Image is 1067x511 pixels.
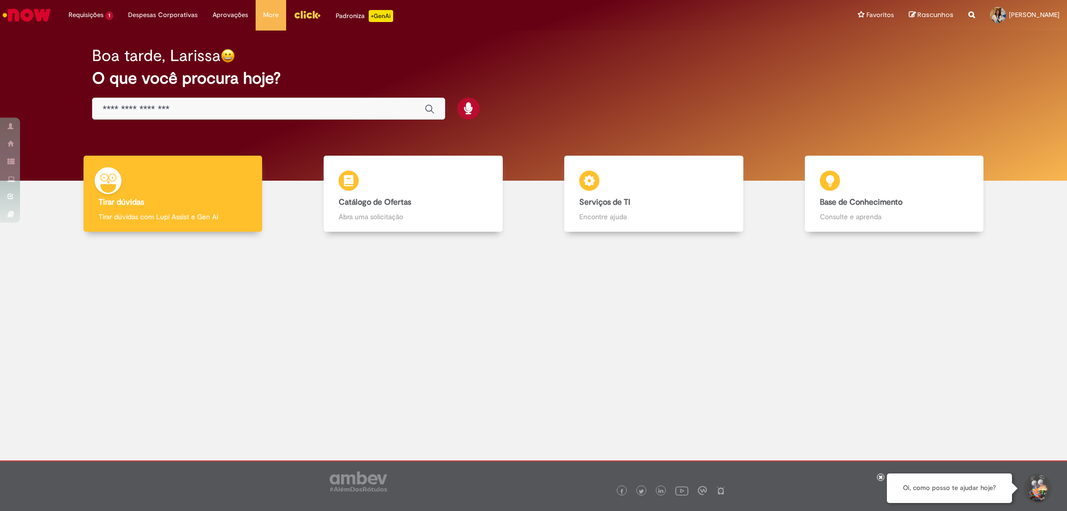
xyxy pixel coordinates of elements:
[92,47,221,65] h2: Boa tarde, Larissa
[263,10,279,20] span: More
[820,197,902,207] b: Base de Conhecimento
[716,486,725,495] img: logo_footer_naosei.png
[887,473,1012,503] div: Oi, como posso te ajudar hoje?
[336,10,393,22] div: Padroniza
[619,489,624,494] img: logo_footer_facebook.png
[99,212,247,222] p: Tirar dúvidas com Lupi Assist e Gen Ai
[698,486,707,495] img: logo_footer_workplace.png
[820,212,968,222] p: Consulte e aprenda
[293,156,534,232] a: Catálogo de Ofertas Abra uma solicitação
[369,10,393,22] p: +GenAi
[69,10,104,20] span: Requisições
[534,156,774,232] a: Serviços de TI Encontre ajuda
[128,10,198,20] span: Despesas Corporativas
[639,489,644,494] img: logo_footer_twitter.png
[92,70,974,87] h2: O que você procura hoje?
[917,10,953,20] span: Rascunhos
[1009,11,1059,19] span: [PERSON_NAME]
[99,197,144,207] b: Tirar dúvidas
[579,212,728,222] p: Encontre ajuda
[866,10,894,20] span: Favoritos
[213,10,248,20] span: Aprovações
[330,471,387,491] img: logo_footer_ambev_rotulo_gray.png
[339,212,487,222] p: Abra uma solicitação
[579,197,630,207] b: Serviços de TI
[774,156,1014,232] a: Base de Conhecimento Consulte e aprenda
[294,7,321,22] img: click_logo_yellow_360x200.png
[221,49,235,63] img: happy-face.png
[53,156,293,232] a: Tirar dúvidas Tirar dúvidas com Lupi Assist e Gen Ai
[1,5,53,25] img: ServiceNow
[339,197,411,207] b: Catálogo de Ofertas
[106,12,113,20] span: 1
[909,11,953,20] a: Rascunhos
[675,484,688,497] img: logo_footer_youtube.png
[658,488,663,494] img: logo_footer_linkedin.png
[1022,473,1052,503] button: Iniciar Conversa de Suporte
